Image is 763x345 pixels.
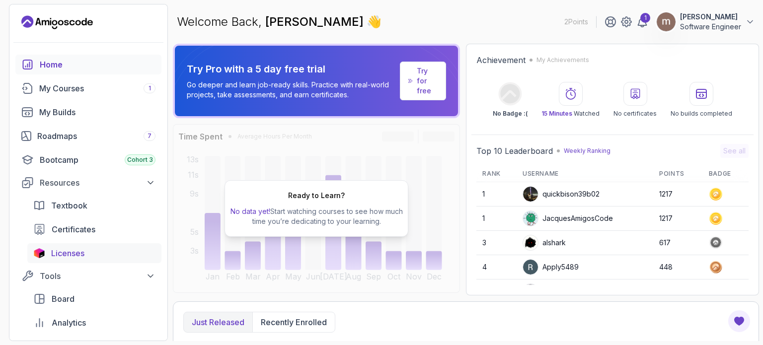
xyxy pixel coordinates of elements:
p: Try Pro with a 5 day free trial [187,62,396,76]
p: Watched [541,110,600,118]
p: No certificates [613,110,657,118]
a: home [15,55,161,74]
a: Landing page [21,14,93,30]
img: user profile image [523,235,538,250]
a: analytics [27,313,161,333]
span: Cohort 3 [127,156,153,164]
div: quickbison39b02 [523,186,600,202]
p: My Achievements [536,56,589,64]
span: 7 [148,132,152,140]
img: user profile image [523,187,538,202]
button: Recently enrolled [252,312,335,332]
button: Resources [15,174,161,192]
img: user profile image [523,260,538,275]
span: No data yet! [230,207,270,215]
a: 1 [636,16,648,28]
span: Analytics [52,317,86,329]
td: 5 [476,279,517,304]
span: [PERSON_NAME] [265,14,367,29]
button: Tools [15,267,161,285]
div: My Courses [39,82,155,94]
h2: Ready to Learn? [288,191,345,201]
p: Weekly Ranking [564,147,610,155]
img: default monster avatar [523,284,538,299]
button: Just released [184,312,252,332]
span: 15 Minutes [541,110,572,117]
td: 617 [653,231,703,255]
td: 1217 [653,207,703,231]
a: bootcamp [15,150,161,170]
a: courses [15,78,161,98]
div: Resources [40,177,155,189]
span: 1 [149,84,151,92]
p: No Badge :( [493,110,528,118]
a: roadmaps [15,126,161,146]
div: jvxdev [523,283,565,299]
p: Software Engineer [680,22,741,32]
p: [PERSON_NAME] [680,12,741,22]
p: Recently enrolled [261,316,327,328]
img: user profile image [657,12,676,31]
span: Textbook [51,200,87,211]
div: alshark [523,235,566,251]
p: 2 Points [564,17,588,27]
div: Home [40,59,155,70]
img: jetbrains icon [33,248,45,258]
a: Try for free [417,66,438,96]
p: Welcome Back, [177,14,381,30]
button: Open Feedback Button [727,309,751,333]
a: builds [15,102,161,122]
div: My Builds [39,106,155,118]
th: Username [517,166,653,182]
h2: Achievement [476,54,526,66]
span: Certificates [52,223,95,235]
div: Apply5489 [523,259,579,275]
td: 1 [476,207,517,231]
h2: Top 10 Leaderboard [476,145,553,157]
div: 1 [640,13,650,23]
p: No builds completed [671,110,732,118]
a: licenses [27,243,161,263]
a: board [27,289,161,309]
span: 👋 [367,14,381,30]
th: Points [653,166,703,182]
th: Rank [476,166,517,182]
span: Board [52,293,75,305]
a: Try for free [400,62,446,100]
td: 4 [476,255,517,279]
p: Go deeper and learn job-ready skills. Practice with real-world projects, take assessments, and ea... [187,80,396,100]
a: textbook [27,196,161,215]
th: Badge [703,166,749,182]
a: certificates [27,219,161,239]
button: user profile image[PERSON_NAME]Software Engineer [656,12,755,32]
p: Just released [192,316,244,328]
td: 388 [653,279,703,304]
p: Start watching courses to see how much time you’re dedicating to your learning. [229,207,404,226]
td: 3 [476,231,517,255]
img: default monster avatar [523,211,538,226]
div: JacquesAmigosCode [523,210,613,226]
div: Tools [40,270,155,282]
button: See all [720,144,749,158]
td: 1217 [653,182,703,207]
div: Roadmaps [37,130,155,142]
span: Licenses [51,247,84,259]
td: 448 [653,255,703,279]
td: 1 [476,182,517,207]
div: Bootcamp [40,154,155,166]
